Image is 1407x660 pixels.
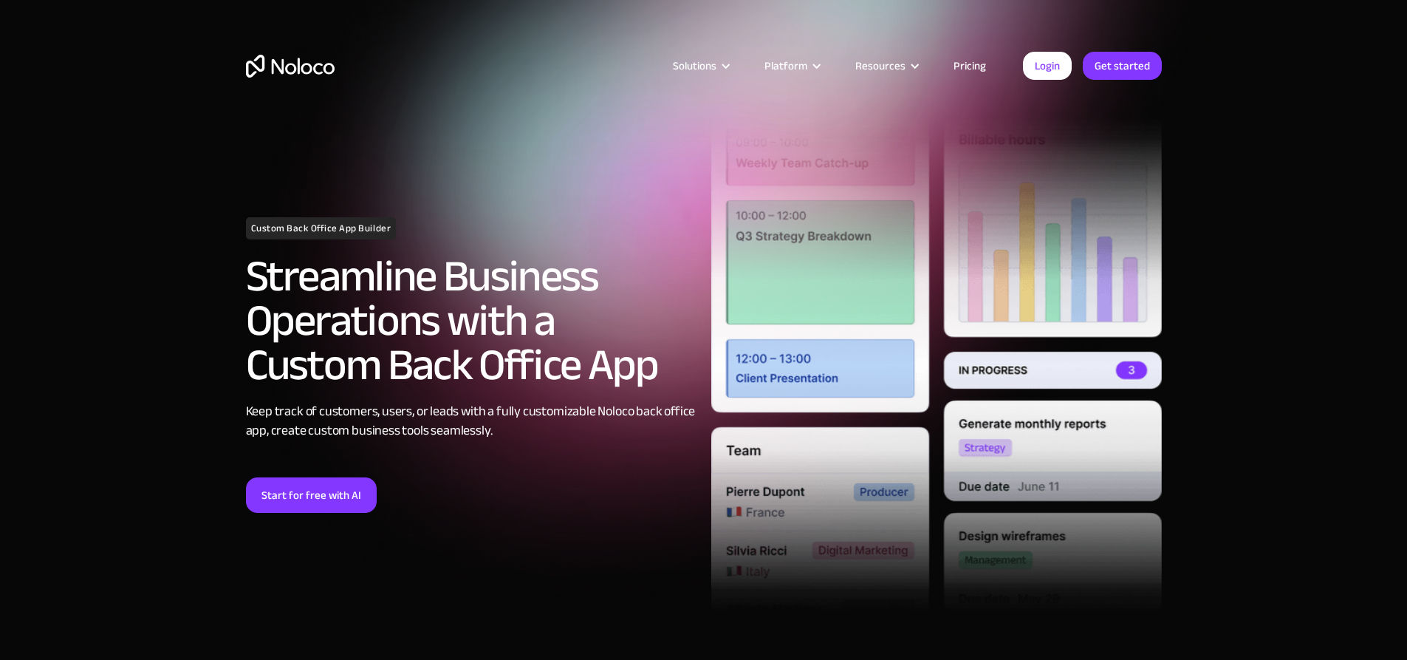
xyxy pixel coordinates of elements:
[1023,52,1072,80] a: Login
[837,56,935,75] div: Resources
[246,402,696,440] div: Keep track of customers, users, or leads with a fully customizable Noloco back office app, create...
[654,56,746,75] div: Solutions
[246,254,696,387] h2: Streamline Business Operations with a Custom Back Office App
[746,56,837,75] div: Platform
[246,477,377,513] a: Start for free with AI
[855,56,906,75] div: Resources
[935,56,1004,75] a: Pricing
[246,55,335,78] a: home
[1083,52,1162,80] a: Get started
[764,56,807,75] div: Platform
[673,56,716,75] div: Solutions
[246,217,397,239] h1: Custom Back Office App Builder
